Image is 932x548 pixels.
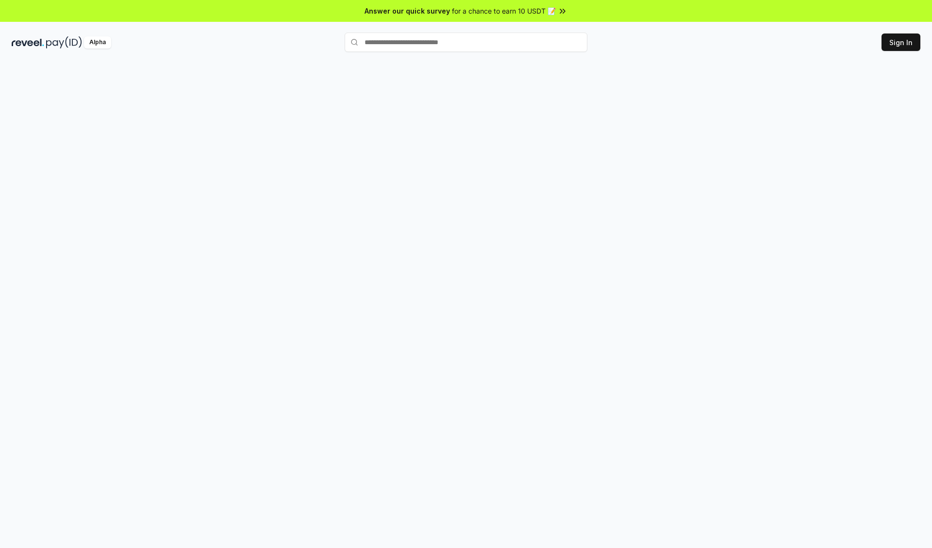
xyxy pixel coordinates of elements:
div: Alpha [84,36,111,49]
button: Sign In [882,33,920,51]
img: reveel_dark [12,36,44,49]
img: pay_id [46,36,82,49]
span: Answer our quick survey [365,6,450,16]
span: for a chance to earn 10 USDT 📝 [452,6,556,16]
